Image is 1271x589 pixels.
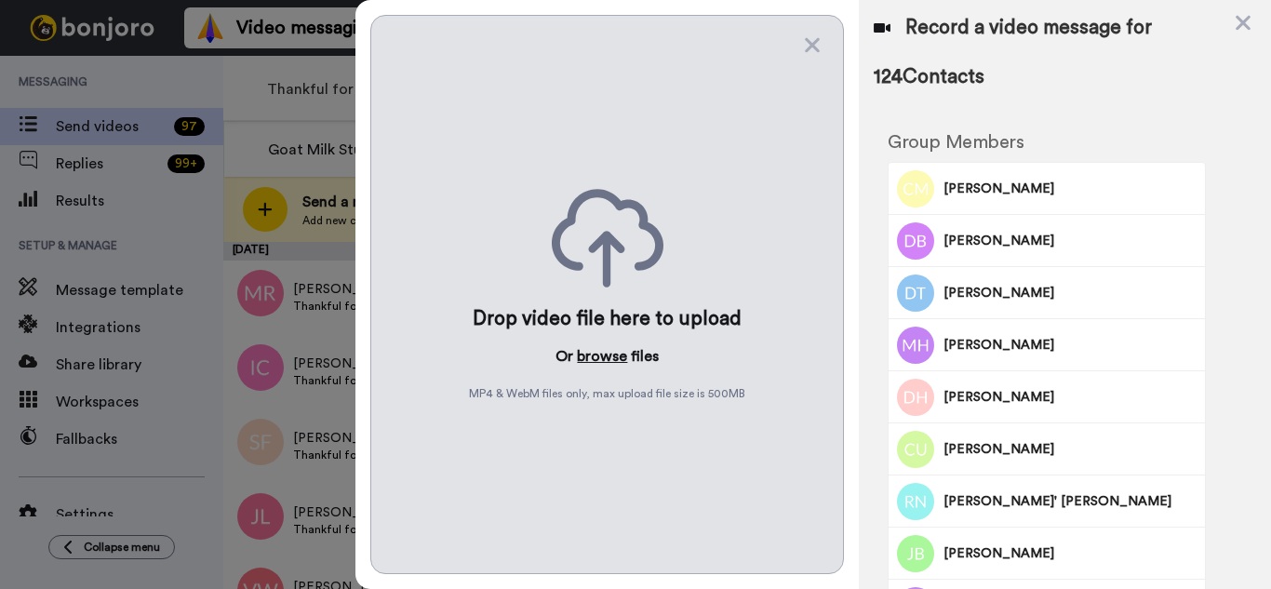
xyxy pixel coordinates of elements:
h2: Group Members [888,132,1206,153]
p: Or files [555,345,659,368]
button: browse [577,345,627,368]
span: [PERSON_NAME] [943,180,1198,198]
img: Image of Cheryl Moore [897,170,934,207]
img: Image of Donna Herde [897,379,934,416]
div: Drop video file here to upload [473,306,742,332]
span: MP4 & WebM files only, max upload file size is 500 MB [469,386,745,401]
span: [PERSON_NAME]' [PERSON_NAME] [943,492,1198,511]
img: Image of Carol Urbina [897,431,934,468]
span: [PERSON_NAME] [943,388,1198,407]
span: [PERSON_NAME] [943,232,1198,250]
span: [PERSON_NAME] [943,544,1198,563]
span: [PERSON_NAME] [943,440,1198,459]
img: Image of Marneta Hoel [897,327,934,364]
img: Image of Delfina Badali [897,222,934,260]
span: [PERSON_NAME] [943,284,1198,302]
img: Image of Dennis Thomson [897,274,934,312]
span: [PERSON_NAME] [943,336,1198,355]
img: Image of Julee Bayless [897,535,934,572]
img: Image of Rene' Newland [897,483,934,520]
